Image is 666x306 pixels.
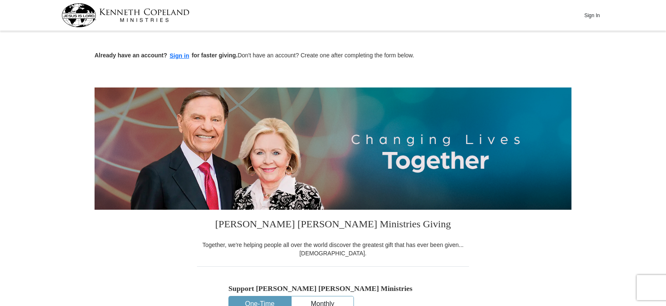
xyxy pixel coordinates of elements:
h5: Support [PERSON_NAME] [PERSON_NAME] Ministries [228,284,438,293]
p: Don't have an account? Create one after completing the form below. [95,51,571,61]
div: Together, we're helping people all over the world discover the greatest gift that has ever been g... [197,241,469,257]
h3: [PERSON_NAME] [PERSON_NAME] Ministries Giving [197,210,469,241]
button: Sign in [167,51,192,61]
strong: Already have an account? for faster giving. [95,52,238,59]
button: Sign In [579,9,605,22]
img: kcm-header-logo.svg [61,3,190,27]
